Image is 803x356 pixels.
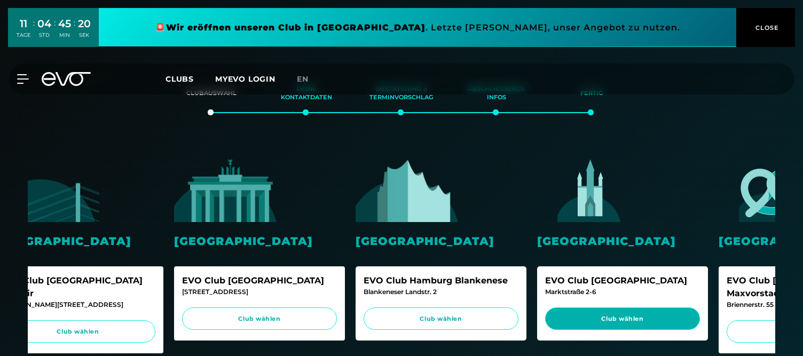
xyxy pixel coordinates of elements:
[182,287,337,297] div: [STREET_ADDRESS]
[192,314,327,323] span: Club wählen
[537,233,708,249] div: [GEOGRAPHIC_DATA]
[11,327,145,336] span: Club wählen
[364,287,518,297] div: Blankeneser Landstr. 2
[58,31,71,39] div: MIN
[174,155,281,222] img: evofitness
[297,74,309,84] span: en
[753,23,779,33] span: CLOSE
[78,31,91,39] div: SEK
[555,314,690,323] span: Club wählen
[537,155,644,222] img: evofitness
[356,233,526,249] div: [GEOGRAPHIC_DATA]
[297,73,321,85] a: en
[1,274,155,300] div: EVO Club [GEOGRAPHIC_DATA] Le Flair
[166,74,194,84] span: Clubs
[174,233,345,249] div: [GEOGRAPHIC_DATA]
[545,287,700,297] div: Marktstraße 2-6
[215,74,275,84] a: MYEVO LOGIN
[736,8,795,47] button: CLOSE
[17,16,30,31] div: 11
[1,320,155,343] a: Club wählen
[54,17,56,45] div: :
[37,31,51,39] div: STD
[166,74,215,84] a: Clubs
[74,17,75,45] div: :
[364,307,518,330] a: Club wählen
[17,31,30,39] div: TAGE
[33,17,35,45] div: :
[356,155,462,222] img: evofitness
[1,300,155,310] div: [PERSON_NAME][STREET_ADDRESS]
[374,314,508,323] span: Club wählen
[182,274,337,287] div: EVO Club [GEOGRAPHIC_DATA]
[545,274,700,287] div: EVO Club [GEOGRAPHIC_DATA]
[364,274,518,287] div: EVO Club Hamburg Blankenese
[545,307,700,330] a: Club wählen
[37,16,51,31] div: 04
[182,307,337,330] a: Club wählen
[78,16,91,31] div: 20
[58,16,71,31] div: 45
